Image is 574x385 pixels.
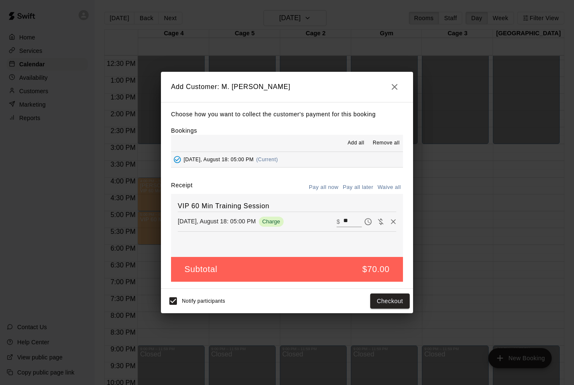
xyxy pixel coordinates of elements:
[178,201,396,212] h6: VIP 60 Min Training Session
[374,217,387,225] span: Waive payment
[341,181,376,194] button: Pay all later
[171,153,184,166] button: Added - Collect Payment
[375,181,403,194] button: Waive all
[171,127,197,134] label: Bookings
[369,136,403,150] button: Remove all
[184,157,254,162] span: [DATE], August 18: 05:00 PM
[171,181,192,194] label: Receipt
[373,139,400,147] span: Remove all
[182,298,225,304] span: Notify participants
[370,293,410,309] button: Checkout
[362,264,390,275] h5: $70.00
[387,215,400,228] button: Remove
[342,136,369,150] button: Add all
[171,109,403,120] p: Choose how you want to collect the customer's payment for this booking
[259,218,284,225] span: Charge
[171,152,403,168] button: Added - Collect Payment[DATE], August 18: 05:00 PM(Current)
[348,139,364,147] span: Add all
[256,157,278,162] span: (Current)
[161,72,413,102] h2: Add Customer: M. [PERSON_NAME]
[362,217,374,225] span: Pay later
[337,217,340,226] p: $
[307,181,341,194] button: Pay all now
[178,217,256,225] p: [DATE], August 18: 05:00 PM
[184,264,217,275] h5: Subtotal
